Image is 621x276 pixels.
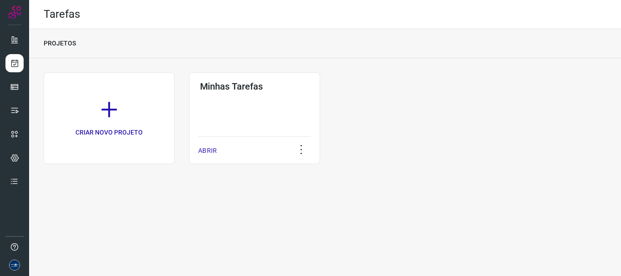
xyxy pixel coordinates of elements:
p: ABRIR [198,146,217,156]
p: CRIAR NOVO PROJETO [75,128,143,137]
h2: Tarefas [44,8,80,21]
p: PROJETOS [44,39,76,48]
img: Logo [8,5,21,19]
h3: Minhas Tarefas [200,81,309,92]
img: d06bdf07e729e349525d8f0de7f5f473.png [9,260,20,271]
